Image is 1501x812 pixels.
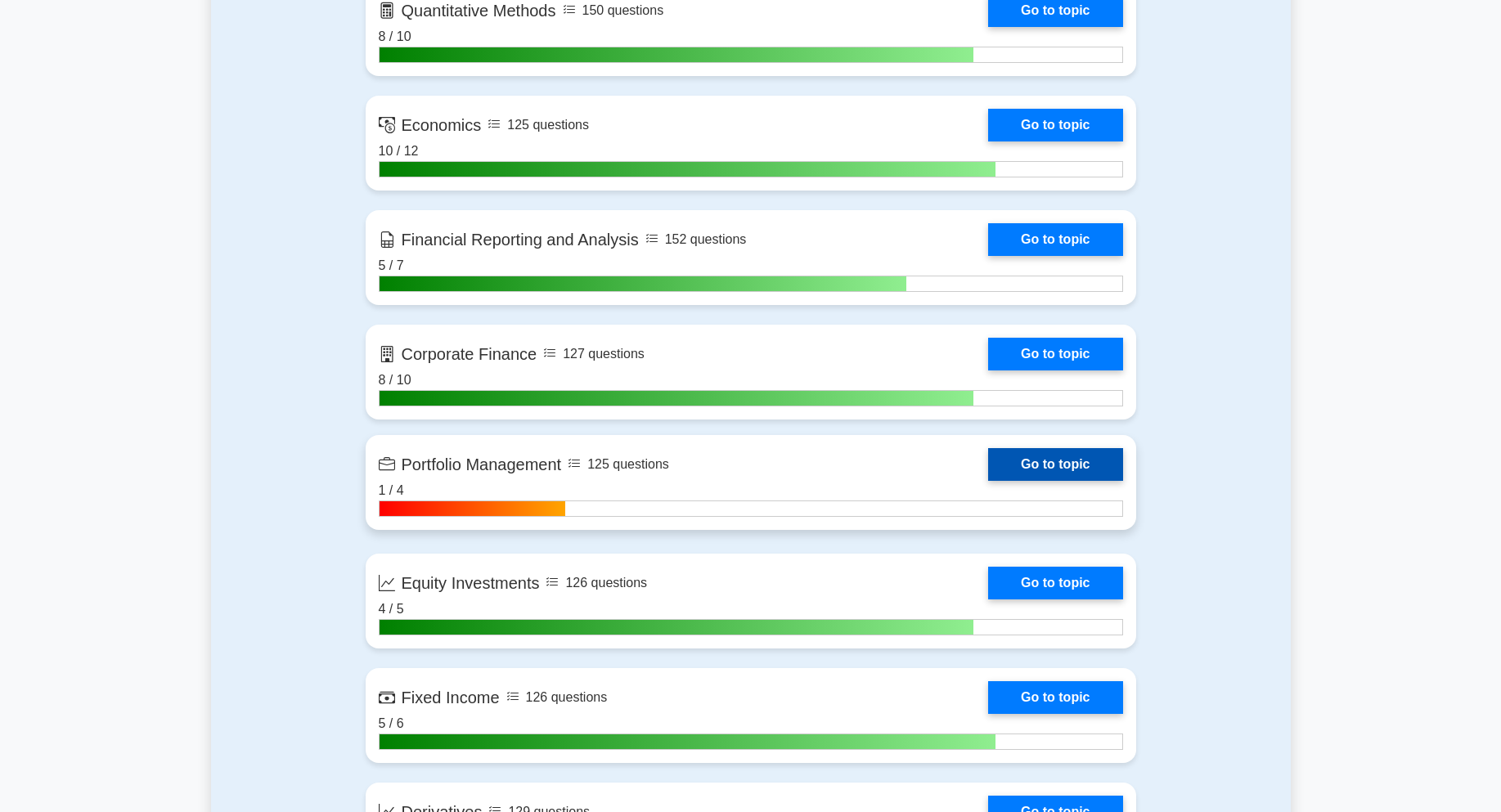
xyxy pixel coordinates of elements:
[988,567,1122,599] a: Go to topic
[988,338,1122,370] a: Go to topic
[988,223,1122,256] a: Go to topic
[988,681,1122,714] a: Go to topic
[988,448,1122,481] a: Go to topic
[988,109,1122,141] a: Go to topic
